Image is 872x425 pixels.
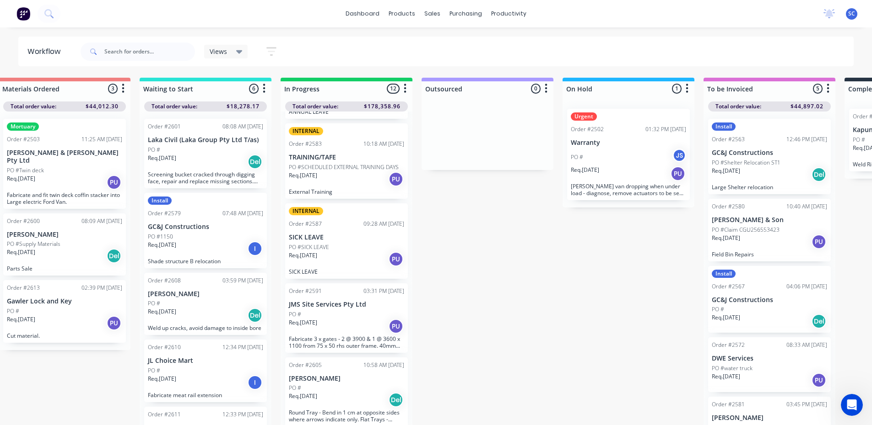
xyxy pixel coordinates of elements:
[571,183,686,197] p: [PERSON_NAME] van dropping when under load - diagnose, remove actuators to be sent away for repai...
[7,307,19,315] p: PO #
[7,231,122,239] p: [PERSON_NAME]
[812,314,826,329] div: Del
[289,171,317,180] p: Req. [DATE]
[148,233,173,241] p: PO #1150
[786,135,827,143] div: 12:46 PM [DATE]
[786,202,827,211] div: 10:40 AM [DATE]
[420,7,445,21] div: sales
[222,343,263,351] div: 12:34 PM [DATE]
[285,123,408,199] div: INTERNALOrder #258310:18 AM [DATE]TRAINING/TAFEPO #SCHEDULED EXTERNAL TRAINING DAYSReq.[DATE]PUEx...
[7,135,40,143] div: Order #2503
[81,284,122,292] div: 02:39 PM [DATE]
[148,392,263,398] p: Fabricate meat rail extension
[791,102,823,111] span: $44,897.02
[7,149,122,165] p: [PERSON_NAME] & [PERSON_NAME] Pty Ltd
[712,167,740,175] p: Req. [DATE]
[571,139,686,147] p: Warranty
[712,216,827,224] p: [PERSON_NAME] & Son
[144,273,267,335] div: Order #260803:59 PM [DATE][PERSON_NAME]PO #Req.[DATE]DelWeld up cracks, avoid damage to inside bore
[7,240,60,248] p: PO #Supply Materials
[148,258,263,265] p: Shade structure B relocation
[289,188,404,195] p: External Training
[389,252,403,266] div: PU
[289,335,404,349] p: Fabricate 3 x gates - 2 @ 3900 & 1 @ 3600 x 1100 from 75 x 50 rhs outer frame. 40mm rhs as 4 x ho...
[712,202,745,211] div: Order #2580
[86,102,119,111] span: $44,012.30
[7,175,35,183] p: Req. [DATE]
[104,42,195,61] input: Search for orders...
[222,410,263,419] div: 12:33 PM [DATE]
[712,305,724,313] p: PO #
[708,337,831,392] div: Order #257208:33 AM [DATE]DWE ServicesPO #water truckReq.[DATE]PU
[671,166,685,181] div: PU
[786,341,827,349] div: 08:33 AM [DATE]
[148,375,176,383] p: Req. [DATE]
[571,125,604,133] div: Order #2502
[389,172,403,186] div: PU
[7,265,122,272] p: Parts Sale
[363,287,404,295] div: 03:31 PM [DATE]
[812,373,826,388] div: PU
[152,102,197,111] span: Total order value:
[389,393,403,407] div: Del
[363,140,404,148] div: 10:18 AM [DATE]
[812,234,826,249] div: PU
[222,276,263,285] div: 03:59 PM [DATE]
[148,367,160,375] p: PO #
[248,308,262,323] div: Del
[148,410,181,419] div: Order #2611
[445,7,487,21] div: purchasing
[144,193,267,268] div: InstallOrder #257907:48 AM [DATE]GC&J ConstructionsPO #1150Req.[DATE]IShade structure B relocation
[148,136,263,144] p: Laka Civil (Laka Group Pty Ltd T/as)
[712,184,827,191] p: Large Shelter relocation
[712,270,736,278] div: Install
[712,414,827,422] p: [PERSON_NAME]
[712,400,745,409] div: Order #2581
[712,364,753,372] p: PO #water truck
[786,400,827,409] div: 03:45 PM [DATE]
[712,159,780,167] p: PO #Shelter Relocation ST1
[7,122,39,131] div: Mortuary
[148,343,181,351] div: Order #2610
[210,47,227,56] span: Views
[7,166,44,175] p: PO #Twin deck
[289,251,317,260] p: Req. [DATE]
[712,341,745,349] div: Order #2572
[708,119,831,194] div: InstallOrder #256312:46 PM [DATE]GC&J ConstructionsPO #Shelter Relocation ST1Req.[DATE]DelLarge S...
[148,223,263,231] p: GC&J Constructions
[248,375,262,390] div: I
[289,409,404,423] p: Round Tray - Bend in 1 cm at opposite sides where arrows indicate only. Flat Trays - reduce width...
[853,136,865,144] p: PO #
[148,154,176,162] p: Req. [DATE]
[148,122,181,131] div: Order #2601
[712,251,827,258] p: Field Bin Repairs
[11,102,56,111] span: Total order value:
[7,297,122,305] p: Gawler Lock and Key
[289,154,404,161] p: TRAINING/TAFE
[289,243,329,251] p: PO #SICK LEAVE
[567,109,690,200] div: UrgentOrder #250201:32 PM [DATE]WarrantyPO #JSReq.[DATE]PU[PERSON_NAME] van dropping when under l...
[289,127,323,135] div: INTERNAL
[645,125,686,133] div: 01:32 PM [DATE]
[144,119,267,188] div: Order #260108:08 AM [DATE]Laka Civil (Laka Group Pty Ltd T/as)PO #Req.[DATE]DelScreening bucket c...
[289,319,317,327] p: Req. [DATE]
[3,213,126,276] div: Order #260008:09 AM [DATE][PERSON_NAME]PO #Supply MaterialsReq.[DATE]DelParts Sale
[107,249,121,263] div: Del
[384,7,420,21] div: products
[148,276,181,285] div: Order #2608
[148,324,263,331] p: Weld up cracks, avoid damage to inside bore
[292,102,338,111] span: Total order value:
[289,310,301,319] p: PO #
[289,361,322,369] div: Order #2605
[672,149,686,162] div: JS
[81,217,122,225] div: 08:09 AM [DATE]
[289,108,404,115] p: ANNUAL LEAVE
[227,102,260,111] span: $18,278.17
[148,308,176,316] p: Req. [DATE]
[289,301,404,308] p: JMS Site Services Pty Ltd
[148,146,160,154] p: PO #
[289,287,322,295] div: Order #2591
[148,241,176,249] p: Req. [DATE]
[148,290,263,298] p: [PERSON_NAME]
[841,394,863,416] iframe: Intercom live chat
